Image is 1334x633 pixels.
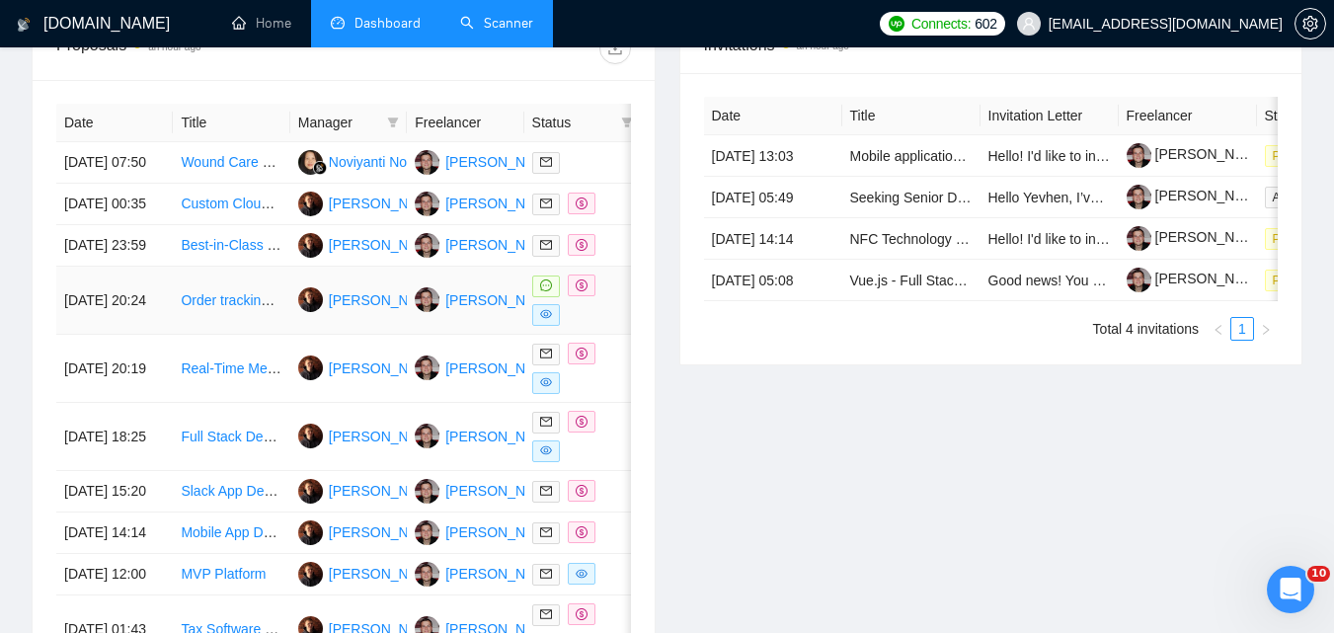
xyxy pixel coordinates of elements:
td: [DATE] 20:24 [56,267,173,335]
img: AS [298,479,323,504]
td: [DATE] 05:08 [704,260,842,301]
span: mail [540,568,552,580]
img: NN [298,150,323,175]
div: [PERSON_NAME] [329,234,442,256]
img: YS [415,356,439,380]
th: Invitation Letter [981,97,1119,135]
span: mail [540,156,552,168]
a: 1 [1231,318,1253,340]
span: mail [540,608,552,620]
a: Vue.js - Full Stack Developer [850,273,1028,288]
img: YS [415,192,439,216]
span: dollar [576,526,588,538]
span: 602 [975,13,996,35]
button: setting [1295,8,1326,40]
button: right [1254,317,1278,341]
img: upwork-logo.png [889,16,904,32]
td: Wound Care Compliance Bot Development [173,142,289,184]
td: [DATE] 13:03 [704,135,842,177]
img: c1bYBLFISfW-KFu5YnXsqDxdnhJyhFG7WZWQjmw4vq0-YF4TwjoJdqRJKIWeWIjxa9 [1127,185,1151,209]
img: YS [415,479,439,504]
span: setting [1295,16,1325,32]
img: YS [415,287,439,312]
div: [PERSON_NAME] [445,151,559,173]
div: [PERSON_NAME] [445,521,559,543]
span: dollar [576,239,588,251]
span: message [540,279,552,291]
a: YS[PERSON_NAME] [415,153,559,169]
a: AS[PERSON_NAME] [298,291,442,307]
span: filter [383,108,403,137]
span: 10 [1307,566,1330,582]
img: AS [298,562,323,587]
a: [PERSON_NAME] [1127,271,1269,286]
span: Manager [298,112,379,133]
span: filter [617,108,637,137]
div: [PERSON_NAME] [329,521,442,543]
td: [DATE] 14:14 [56,513,173,554]
time: an hour ago [148,41,200,52]
div: [PERSON_NAME] [329,480,442,502]
a: [PERSON_NAME] [1127,188,1269,203]
button: left [1207,317,1230,341]
a: YS[PERSON_NAME] [415,359,559,375]
div: [PERSON_NAME] [445,289,559,311]
td: Order tracking system for machine tool company [173,267,289,335]
span: mail [540,485,552,497]
span: Connects: [911,13,971,35]
span: dollar [576,485,588,497]
span: user [1022,17,1036,31]
span: eye [540,444,552,456]
a: Best-in-Class Wellness & Fitness Mobile App Development (iOS/Android) [181,237,629,253]
iframe: Intercom live chat [1267,566,1314,613]
a: Pending [1265,147,1332,163]
span: eye [540,308,552,320]
a: YS[PERSON_NAME] [415,482,559,498]
a: setting [1295,16,1326,32]
td: [DATE] 23:59 [56,225,173,267]
a: Mobile application refactoring [850,148,1030,164]
td: [DATE] 18:25 [56,403,173,471]
td: [DATE] 20:19 [56,335,173,403]
img: YS [415,233,439,258]
span: eye [540,376,552,388]
div: [PERSON_NAME] [329,193,442,214]
span: Pending [1265,270,1324,291]
a: Pending [1265,272,1332,287]
td: Real-Time Meeting Intelligence Component - Advanced Transcription + Contextual Resource Engine [173,335,289,403]
td: MVP Platform [173,554,289,595]
span: mail [540,416,552,428]
li: Previous Page [1207,317,1230,341]
button: download [599,33,631,64]
a: Mobile App Developer for AI-Powered Productivity App (MVP Build) [181,524,591,540]
th: Date [704,97,842,135]
div: [PERSON_NAME] [445,480,559,502]
div: [PERSON_NAME] [329,289,442,311]
a: NFC Technology Specialist for Smart Access Systems [850,231,1180,247]
img: logo [17,9,31,40]
img: YS [415,520,439,545]
span: dashboard [331,16,345,30]
a: YS[PERSON_NAME] [415,291,559,307]
a: AS[PERSON_NAME] [298,482,442,498]
span: Pending [1265,228,1324,250]
td: Vue.js - Full Stack Developer [842,260,981,301]
div: [PERSON_NAME] [445,563,559,585]
img: AS [298,233,323,258]
span: filter [387,117,399,128]
div: [PERSON_NAME] [445,357,559,379]
a: NNNoviyanti Noviyanti [298,153,446,169]
a: Wound Care Compliance Bot Development [181,154,444,170]
a: AS[PERSON_NAME] [298,565,442,581]
img: c1bYBLFISfW-KFu5YnXsqDxdnhJyhFG7WZWQjmw4vq0-YF4TwjoJdqRJKIWeWIjxa9 [1127,226,1151,251]
td: Slack App Developer: Real-Time Facebook/Instagram Comment Moderation [173,471,289,513]
th: Date [56,104,173,142]
a: AS[PERSON_NAME] [298,428,442,443]
li: 1 [1230,317,1254,341]
a: AS[PERSON_NAME] [298,359,442,375]
a: [PERSON_NAME] [1127,146,1269,162]
span: dollar [576,608,588,620]
a: Order tracking system for machine tool company [181,292,478,308]
th: Title [842,97,981,135]
a: YS[PERSON_NAME] [415,195,559,210]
